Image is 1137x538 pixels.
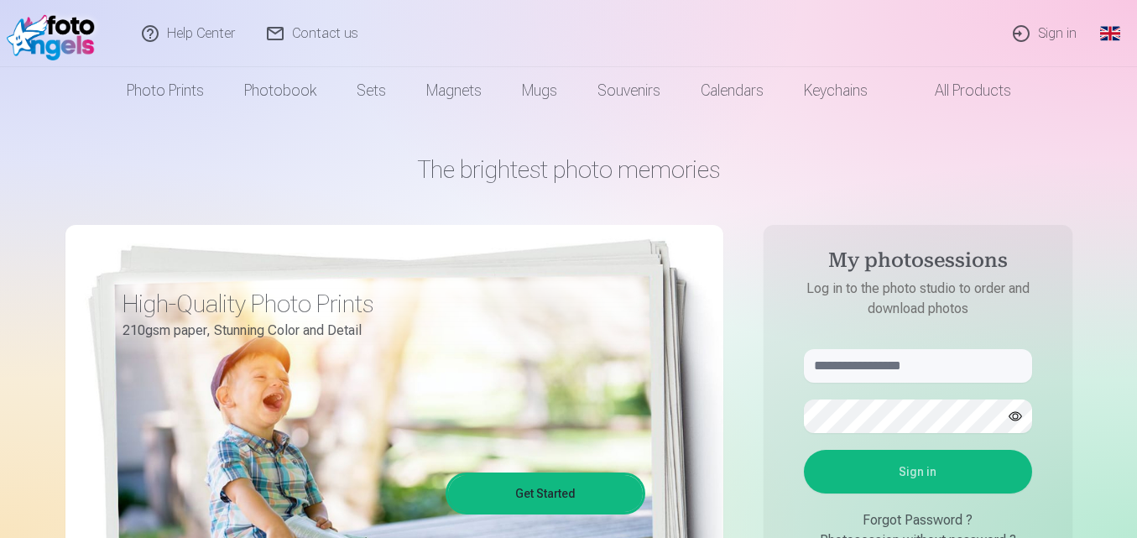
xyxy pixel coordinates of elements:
a: Calendars [681,67,784,114]
p: Log in to the photo studio to order and download photos [787,279,1049,319]
a: Get Started [448,475,643,512]
a: Keychains [784,67,888,114]
h1: The brightest photo memories [65,154,1072,185]
h4: My photosessions [787,248,1049,279]
a: Sets [336,67,406,114]
a: Souvenirs [577,67,681,114]
a: Photo prints [107,67,224,114]
a: Magnets [406,67,502,114]
h3: High-Quality Photo Prints [123,289,633,319]
p: 210gsm paper, Stunning Color and Detail [123,319,633,342]
img: /fa1 [7,7,103,60]
a: Photobook [224,67,336,114]
button: Sign in [804,450,1032,494]
div: Forgot Password ? [804,510,1032,530]
a: All products [888,67,1031,114]
a: Mugs [502,67,577,114]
